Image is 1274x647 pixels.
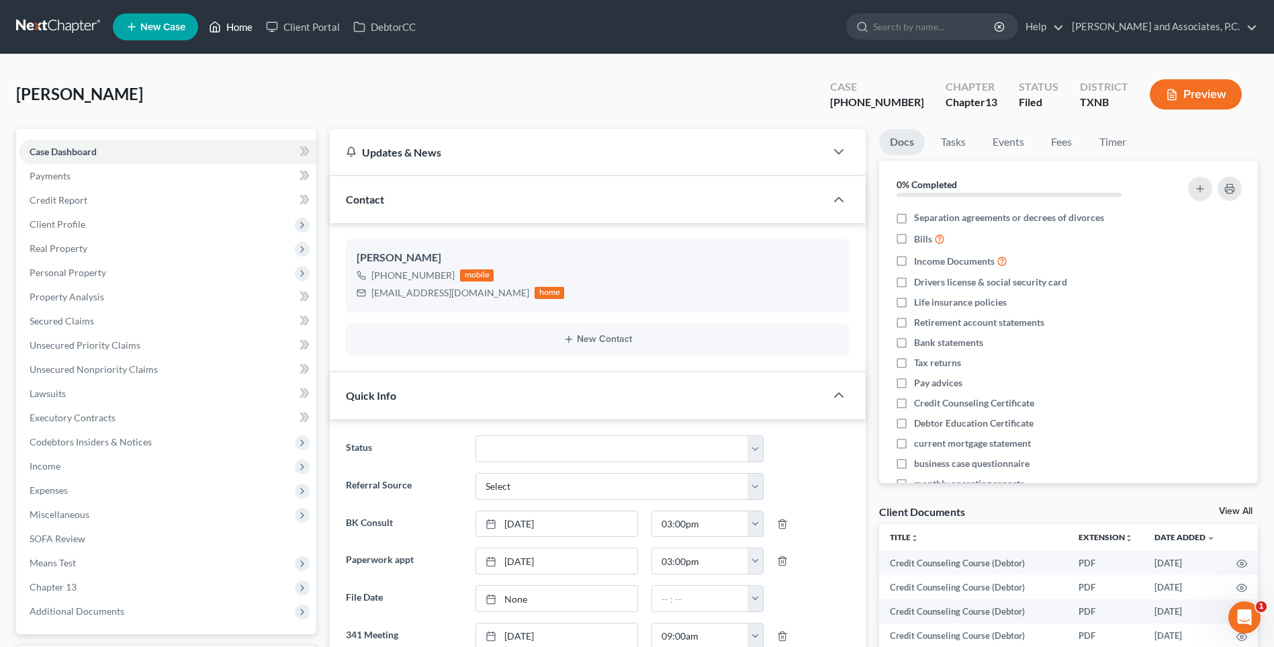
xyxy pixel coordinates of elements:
[1019,15,1064,39] a: Help
[30,194,87,206] span: Credit Report
[339,435,468,462] label: Status
[830,79,924,95] div: Case
[879,575,1068,599] td: Credit Counseling Course (Debtor)
[914,275,1067,289] span: Drivers license & social security card
[1256,601,1267,612] span: 1
[140,22,185,32] span: New Case
[982,129,1035,155] a: Events
[16,84,143,103] span: [PERSON_NAME]
[30,363,158,375] span: Unsecured Nonpriority Claims
[879,551,1068,575] td: Credit Counseling Course (Debtor)
[30,388,66,399] span: Lawsuits
[339,548,468,574] label: Paperwork appt
[914,356,961,370] span: Tax returns
[19,188,316,212] a: Credit Report
[30,291,104,302] span: Property Analysis
[19,140,316,164] a: Case Dashboard
[911,534,919,542] i: unfold_more
[652,586,748,611] input: -- : --
[1079,532,1133,542] a: Extensionunfold_more
[1019,95,1058,110] div: Filed
[30,581,77,593] span: Chapter 13
[357,250,839,266] div: [PERSON_NAME]
[1207,534,1215,542] i: expand_more
[914,437,1031,450] span: current mortgage statement
[30,243,87,254] span: Real Property
[19,406,316,430] a: Executory Contracts
[476,586,637,611] a: None
[1068,599,1144,623] td: PDF
[879,599,1068,623] td: Credit Counseling Course (Debtor)
[914,336,983,349] span: Bank statements
[30,460,60,472] span: Income
[1089,129,1137,155] a: Timer
[914,211,1104,224] span: Separation agreements or decrees of divorces
[259,15,347,39] a: Client Portal
[1228,601,1261,634] iframe: Intercom live chat
[30,509,89,520] span: Miscellaneous
[19,382,316,406] a: Lawsuits
[30,146,97,157] span: Case Dashboard
[30,533,85,544] span: SOFA Review
[946,79,997,95] div: Chapter
[30,436,152,447] span: Codebtors Insiders & Notices
[879,129,925,155] a: Docs
[1080,79,1128,95] div: District
[30,170,71,181] span: Payments
[19,309,316,333] a: Secured Claims
[873,14,996,39] input: Search by name...
[890,532,919,542] a: Titleunfold_more
[1150,79,1242,110] button: Preview
[914,477,1024,490] span: monthly operating reports
[946,95,997,110] div: Chapter
[30,218,85,230] span: Client Profile
[30,339,140,351] span: Unsecured Priority Claims
[914,417,1034,430] span: Debtor Education Certificate
[30,315,94,327] span: Secured Claims
[914,376,962,390] span: Pay advices
[1219,507,1253,516] a: View All
[914,296,1007,309] span: Life insurance policies
[914,457,1030,470] span: business case questionnaire
[914,232,932,246] span: Bills
[346,145,809,159] div: Updates & News
[371,286,529,300] div: [EMAIL_ADDRESS][DOMAIN_NAME]
[830,95,924,110] div: [PHONE_NUMBER]
[1068,575,1144,599] td: PDF
[1125,534,1133,542] i: unfold_more
[1065,15,1257,39] a: [PERSON_NAME] and Associates, P.C.
[346,389,396,402] span: Quick Info
[30,412,116,423] span: Executory Contracts
[30,557,76,568] span: Means Test
[19,164,316,188] a: Payments
[357,334,839,345] button: New Contact
[985,95,997,108] span: 13
[30,267,106,278] span: Personal Property
[30,605,124,617] span: Additional Documents
[347,15,422,39] a: DebtorCC
[897,179,957,190] strong: 0% Completed
[19,357,316,382] a: Unsecured Nonpriority Claims
[371,269,455,282] div: [PHONE_NUMBER]
[1144,551,1226,575] td: [DATE]
[346,193,384,206] span: Contact
[460,269,494,282] div: mobile
[652,548,748,574] input: -- : --
[476,548,637,574] a: [DATE]
[19,527,316,551] a: SOFA Review
[1144,599,1226,623] td: [DATE]
[535,287,564,299] div: home
[1080,95,1128,110] div: TXNB
[930,129,976,155] a: Tasks
[914,255,995,268] span: Income Documents
[914,316,1044,329] span: Retirement account statements
[476,511,637,537] a: [DATE]
[19,285,316,309] a: Property Analysis
[652,511,748,537] input: -- : --
[879,505,965,519] div: Client Documents
[1068,551,1144,575] td: PDF
[1040,129,1083,155] a: Fees
[19,333,316,357] a: Unsecured Priority Claims
[1154,532,1215,542] a: Date Added expand_more
[339,473,468,500] label: Referral Source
